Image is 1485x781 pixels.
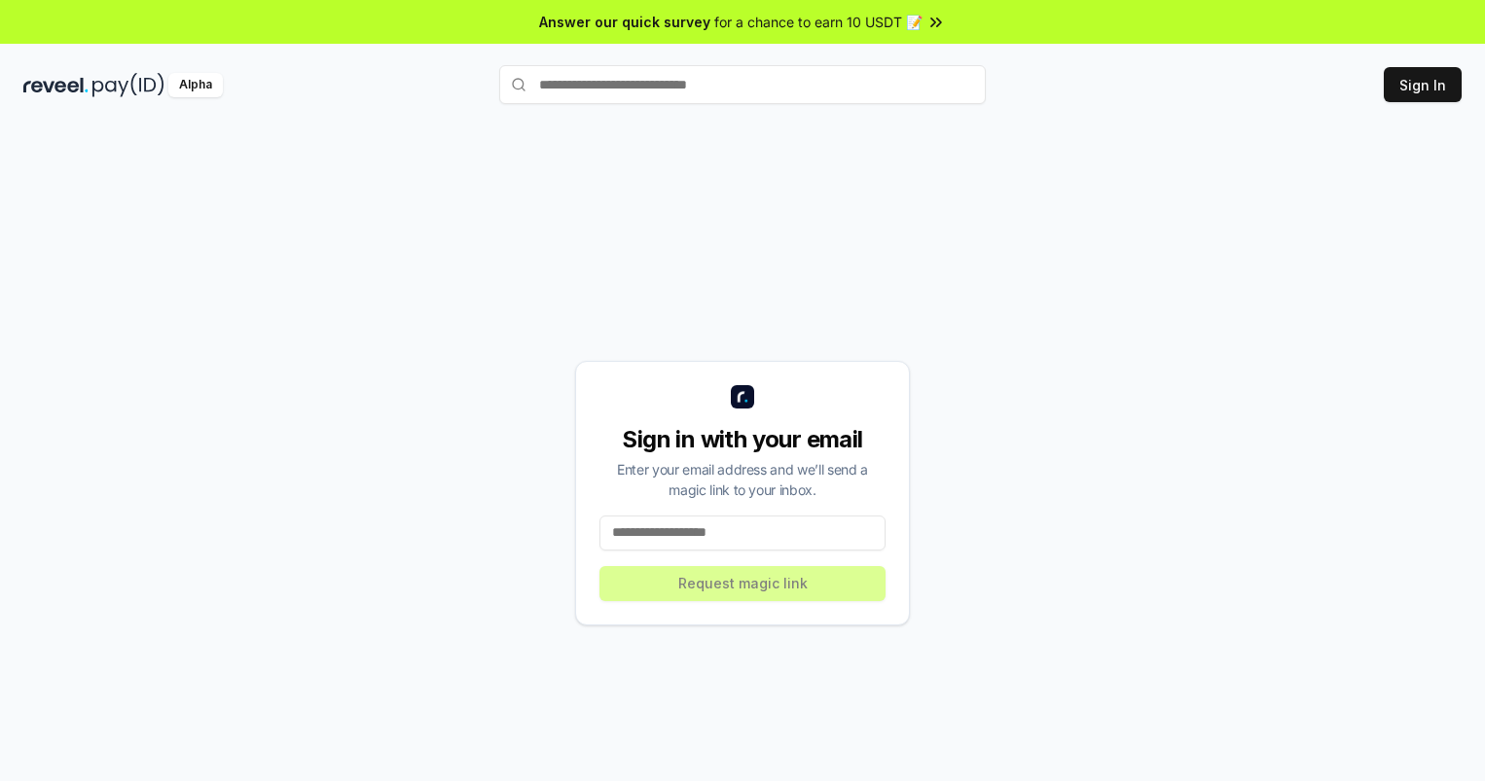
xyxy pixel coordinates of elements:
button: Sign In [1384,67,1462,102]
img: reveel_dark [23,73,89,97]
div: Alpha [168,73,223,97]
span: Answer our quick survey [539,12,710,32]
img: pay_id [92,73,164,97]
div: Enter your email address and we’ll send a magic link to your inbox. [599,459,886,500]
div: Sign in with your email [599,424,886,455]
span: for a chance to earn 10 USDT 📝 [714,12,923,32]
img: logo_small [731,385,754,408]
